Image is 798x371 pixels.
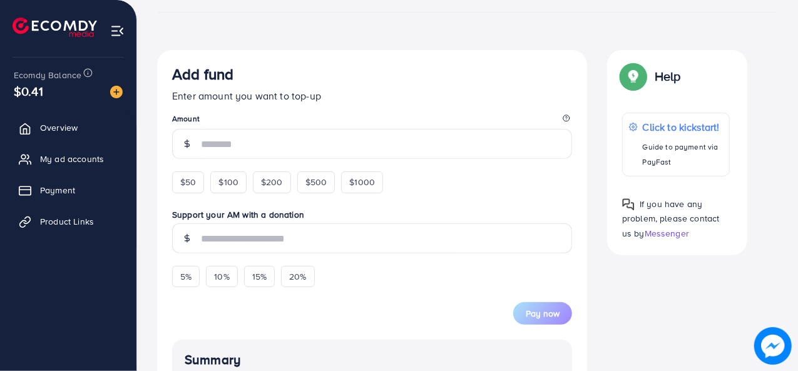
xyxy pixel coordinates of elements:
[305,176,327,188] span: $500
[622,65,645,88] img: Popup guide
[172,113,572,129] legend: Amount
[40,121,78,134] span: Overview
[513,302,572,325] button: Pay now
[13,18,97,37] img: logo
[180,270,192,283] span: 5%
[110,24,125,38] img: menu
[218,176,238,188] span: $100
[9,209,127,234] a: Product Links
[110,86,123,98] img: image
[252,270,267,283] span: 15%
[14,82,43,100] span: $0.41
[643,140,723,170] p: Guide to payment via PayFast
[214,270,229,283] span: 10%
[40,215,94,228] span: Product Links
[9,115,127,140] a: Overview
[172,65,233,83] h3: Add fund
[622,198,720,239] span: If you have any problem, please contact us by
[185,352,560,368] h4: Summary
[40,184,75,196] span: Payment
[261,176,283,188] span: $200
[349,176,375,188] span: $1000
[14,69,81,81] span: Ecomdy Balance
[754,327,792,365] img: image
[643,119,723,135] p: Click to kickstart!
[622,198,635,211] img: Popup guide
[9,146,127,171] a: My ad accounts
[526,307,560,320] span: Pay now
[655,69,681,84] p: Help
[289,270,306,283] span: 20%
[180,176,196,188] span: $50
[645,227,689,240] span: Messenger
[9,178,127,203] a: Payment
[172,208,572,221] label: Support your AM with a donation
[40,153,104,165] span: My ad accounts
[172,88,572,103] p: Enter amount you want to top-up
